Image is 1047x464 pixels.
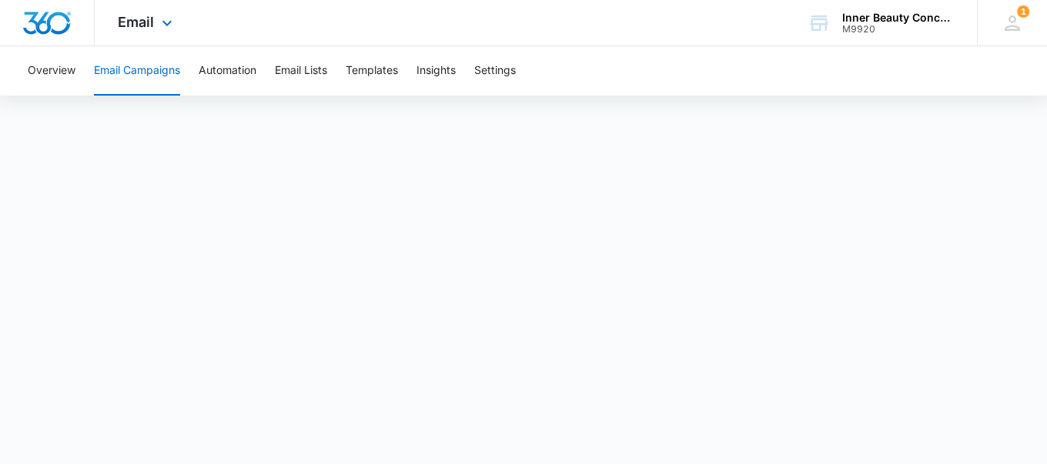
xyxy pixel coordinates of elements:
[28,46,75,96] button: Overview
[118,14,154,30] span: Email
[94,46,180,96] button: Email Campaigns
[416,46,456,96] button: Insights
[199,46,256,96] button: Automation
[1017,5,1029,18] div: notifications count
[842,24,955,35] div: account id
[346,46,398,96] button: Templates
[1017,5,1029,18] span: 1
[474,46,516,96] button: Settings
[842,12,955,24] div: account name
[275,46,327,96] button: Email Lists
